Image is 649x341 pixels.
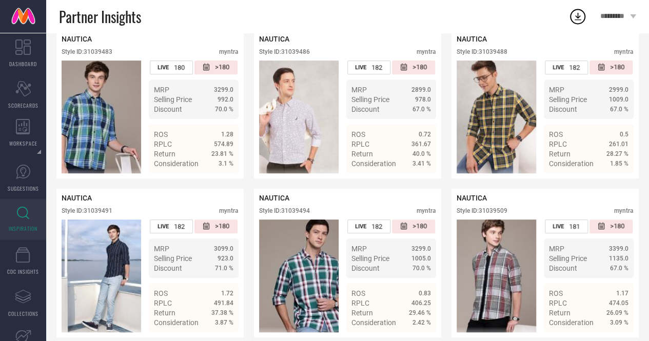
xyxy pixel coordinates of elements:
span: MRP [549,245,564,253]
span: 361.67 [411,141,431,148]
span: SUGGESTIONS [8,185,39,192]
span: 2999.0 [609,86,628,93]
span: 3.1 % [219,160,233,167]
span: Details [210,178,233,186]
div: Open download list [568,7,587,26]
span: DASHBOARD [9,60,37,68]
div: Number of days since the style was first listed on the platform [194,219,238,233]
span: 1.85 % [610,160,628,167]
span: 474.05 [609,299,628,307]
span: Return [351,309,373,317]
span: 261.01 [609,141,628,148]
span: 0.83 [419,290,431,297]
span: ROS [351,289,365,297]
span: RPLC [351,299,369,307]
span: Details [408,178,431,186]
div: myntra [614,48,634,55]
span: Details [605,178,628,186]
span: CDC INSIGHTS [7,268,39,275]
div: Style ID: 31039494 [259,207,310,214]
span: Discount [549,105,577,113]
span: Discount [154,105,182,113]
span: 3.87 % [215,319,233,326]
div: Style ID: 31039509 [457,207,507,214]
span: 1.28 [221,131,233,138]
span: RPLC [549,140,567,148]
span: MRP [154,245,169,253]
span: 3299.0 [214,86,233,93]
span: 2.42 % [412,319,431,326]
span: 29.46 % [409,309,431,316]
img: Style preview image [259,219,339,332]
span: ROS [154,130,168,138]
span: ROS [154,289,168,297]
div: myntra [417,48,436,55]
span: SCORECARDS [8,102,38,109]
span: 0.5 [620,131,628,138]
span: >180 [412,63,427,72]
span: >180 [610,63,624,72]
div: Style ID: 31039486 [259,48,310,55]
a: Details [595,178,628,186]
span: MRP [351,86,367,94]
span: 181 [569,223,580,230]
span: 0.72 [419,131,431,138]
span: Return [154,309,175,317]
span: Selling Price [154,254,192,263]
span: 923.0 [218,255,233,262]
span: LIVE [355,64,366,71]
span: RPLC [154,140,172,148]
span: LIVE [158,223,169,230]
div: Click to view image [259,61,339,173]
span: Return [549,150,571,158]
span: NAUTICA [259,35,289,43]
span: ROS [549,130,563,138]
span: MRP [549,86,564,94]
span: COLLECTIONS [8,310,38,317]
span: Consideration [549,159,594,168]
span: 26.09 % [606,309,628,316]
span: Consideration [154,159,199,168]
span: NAUTICA [457,35,487,43]
div: Number of days the style has been live on the platform [347,219,390,233]
span: 491.84 [214,299,233,307]
div: Click to view image [259,219,339,332]
span: 70.0 % [215,106,233,113]
span: 3099.0 [214,245,233,252]
span: 992.0 [218,96,233,103]
span: 3399.0 [609,245,628,252]
span: 3.09 % [610,319,628,326]
div: Number of days since the style was first listed on the platform [194,61,238,74]
span: Return [549,309,571,317]
span: 67.0 % [412,106,431,113]
div: Number of days since the style was first listed on the platform [589,61,633,74]
img: Style preview image [457,61,536,173]
div: Number of days the style has been live on the platform [347,61,390,74]
span: 574.89 [214,141,233,148]
div: Click to view image [457,61,536,173]
span: 182 [371,64,382,71]
div: Style ID: 31039488 [457,48,507,55]
div: Click to view image [62,219,141,332]
span: Discount [351,264,380,272]
span: 182 [174,223,185,230]
div: Style ID: 31039491 [62,207,112,214]
span: Discount [351,105,380,113]
span: Discount [549,264,577,272]
span: NAUTICA [62,35,92,43]
span: 40.0 % [412,150,431,157]
span: 3299.0 [411,245,431,252]
span: Selling Price [351,254,389,263]
span: 37.38 % [211,309,233,316]
a: Details [200,178,233,186]
a: Details [398,178,431,186]
span: 182 [569,64,580,71]
span: NAUTICA [62,194,92,202]
span: 1005.0 [411,255,431,262]
span: LIVE [355,223,366,230]
span: 406.25 [411,299,431,307]
span: INSPIRATION [9,225,37,232]
span: NAUTICA [457,194,487,202]
span: RPLC [351,140,369,148]
div: Number of days the style has been live on the platform [545,219,588,233]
